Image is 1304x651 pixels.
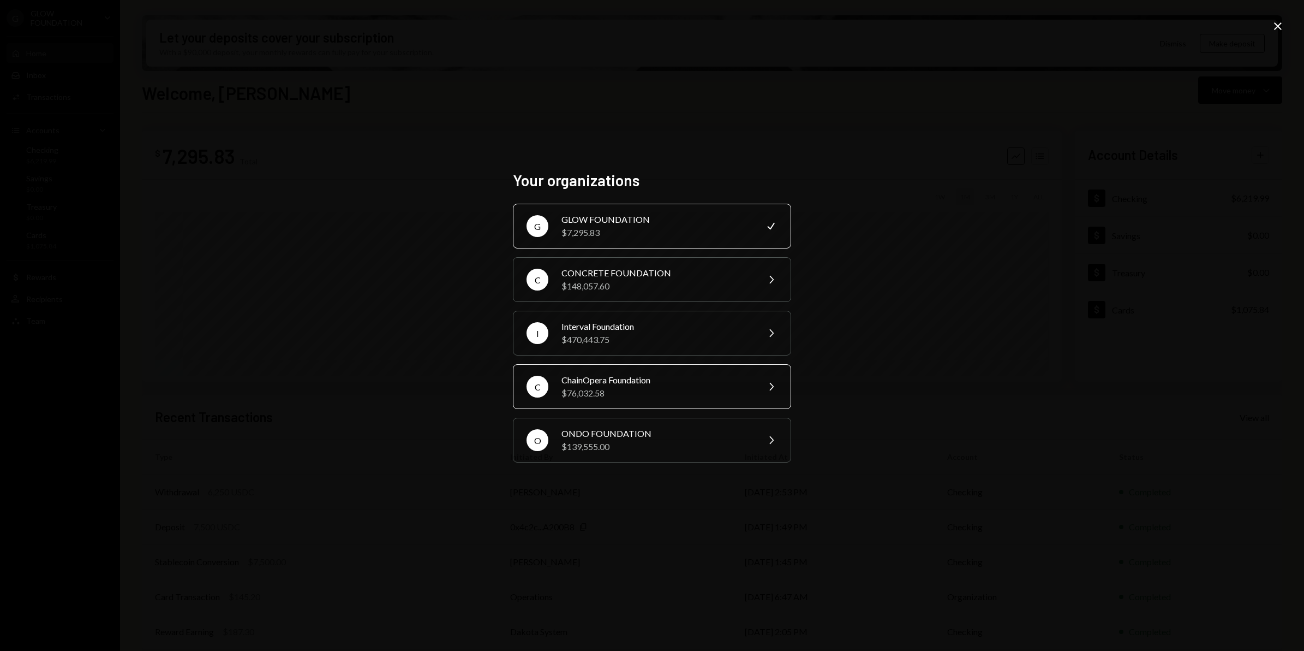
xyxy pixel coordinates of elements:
[561,213,751,226] div: GLOW FOUNDATION
[513,204,791,248] button: GGLOW FOUNDATION$7,295.83
[561,333,751,346] div: $470,443.75
[561,226,751,239] div: $7,295.83
[527,429,548,451] div: O
[513,311,791,356] button: IInterval Foundation$470,443.75
[561,280,751,293] div: $148,057.60
[513,418,791,463] button: OONDO FOUNDATION$139,555.00
[561,374,751,387] div: ChainOpera Foundation
[561,387,751,400] div: $76,032.58
[561,440,751,453] div: $139,555.00
[527,376,548,398] div: C
[513,257,791,302] button: CCONCRETE FOUNDATION$148,057.60
[527,269,548,291] div: C
[561,427,751,440] div: ONDO FOUNDATION
[527,322,548,344] div: I
[561,267,751,280] div: CONCRETE FOUNDATION
[561,320,751,333] div: Interval Foundation
[527,215,548,237] div: G
[513,364,791,409] button: CChainOpera Foundation$76,032.58
[513,170,791,191] h2: Your organizations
